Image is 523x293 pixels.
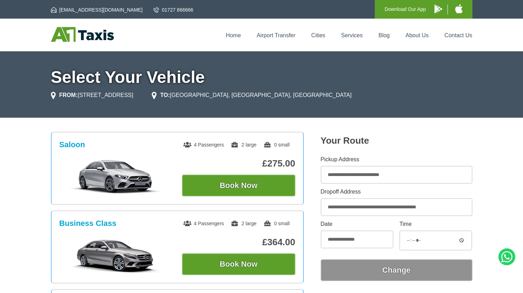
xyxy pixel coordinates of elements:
a: [EMAIL_ADDRESS][DOMAIN_NAME] [51,6,143,13]
h3: Saloon [59,140,85,149]
a: Airport Transfer [257,32,295,38]
label: Dropoff Address [321,189,472,195]
strong: FROM: [59,92,78,98]
a: Cities [311,32,325,38]
span: 0 small [263,221,289,226]
a: Contact Us [444,32,472,38]
a: About Us [406,32,429,38]
button: Change [321,259,472,281]
img: Business Class [63,238,169,273]
img: A1 Taxis St Albans LTD [51,27,114,42]
li: [STREET_ADDRESS] [51,91,133,99]
img: A1 Taxis Android App [434,5,442,13]
h3: Business Class [59,219,117,228]
span: 2 large [231,221,256,226]
a: 01727 866666 [153,6,194,13]
p: Download Our App [385,5,426,14]
li: [GEOGRAPHIC_DATA], [GEOGRAPHIC_DATA], [GEOGRAPHIC_DATA] [152,91,352,99]
span: 4 Passengers [183,221,224,226]
a: Blog [378,32,390,38]
img: A1 Taxis iPhone App [455,4,463,13]
img: Saloon [63,159,169,194]
button: Book Now [182,253,295,275]
label: Pickup Address [321,157,472,162]
h2: Your Route [321,135,472,146]
label: Date [321,221,393,227]
a: Services [341,32,362,38]
button: Book Now [182,175,295,196]
h1: Select Your Vehicle [51,69,472,86]
strong: TO: [160,92,170,98]
p: £364.00 [182,237,295,248]
p: £275.00 [182,158,295,169]
a: Home [226,32,241,38]
label: Time [399,221,472,227]
span: 2 large [231,142,256,148]
span: 0 small [263,142,289,148]
span: 4 Passengers [183,142,224,148]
